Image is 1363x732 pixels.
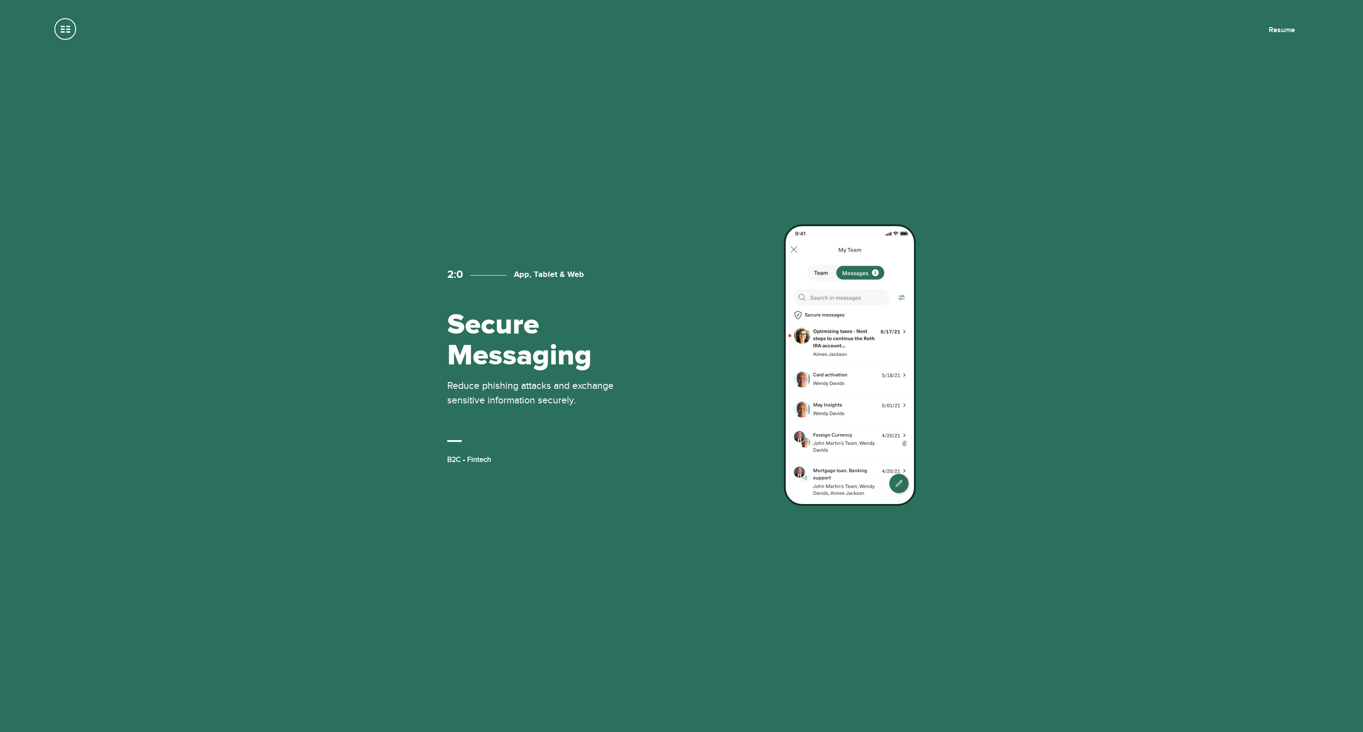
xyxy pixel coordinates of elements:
span: B2C • Fintech [447,455,491,464]
h2: Secure Messaging [447,310,628,371]
span: 2:0 [447,268,463,281]
h3: App, Tablet & Web [470,270,584,280]
a: Resume [1269,25,1295,34]
img: Expo [784,224,916,506]
p: Reduce phishing attacks and exchange sensitive information securely. [447,378,628,407]
a: 2:0 App, Tablet & Web Secure Messaging Reduce phishing attacks and exchange sensitive information... [410,224,953,508]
